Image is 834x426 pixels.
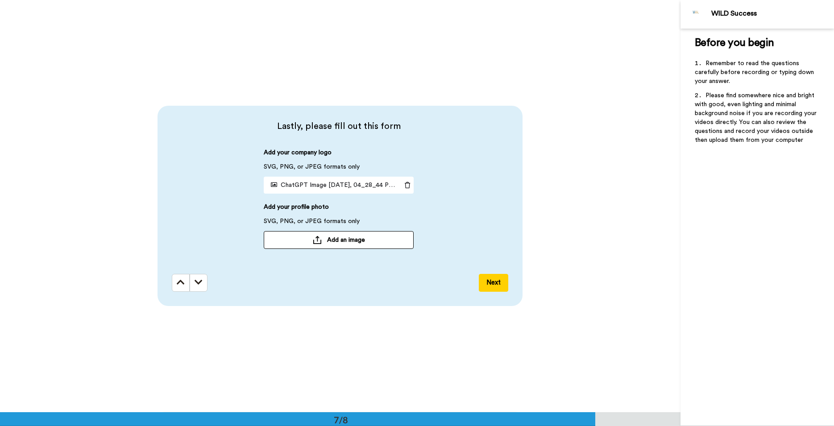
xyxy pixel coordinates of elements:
button: Add an image [264,231,414,249]
span: ChatGPT Image [DATE], 04_28_44 PM.png [267,182,406,188]
span: Before you begin [695,37,774,48]
span: Add your profile photo [264,203,329,217]
span: Lastly, please fill out this form [172,120,506,132]
span: Add your company logo [264,148,332,162]
img: Profile Image [685,4,707,25]
div: WILD Success [711,9,834,18]
span: SVG, PNG, or JPEG formats only [264,162,360,177]
button: Next [479,274,508,292]
span: SVG, PNG, or JPEG formats only [264,217,360,231]
span: Add an image [327,236,365,244]
div: 7/8 [319,414,362,426]
span: Remember to read the questions carefully before recording or typing down your answer. [695,60,816,84]
span: Please find somewhere nice and bright with good, even lighting and minimal background noise if yo... [695,92,818,143]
